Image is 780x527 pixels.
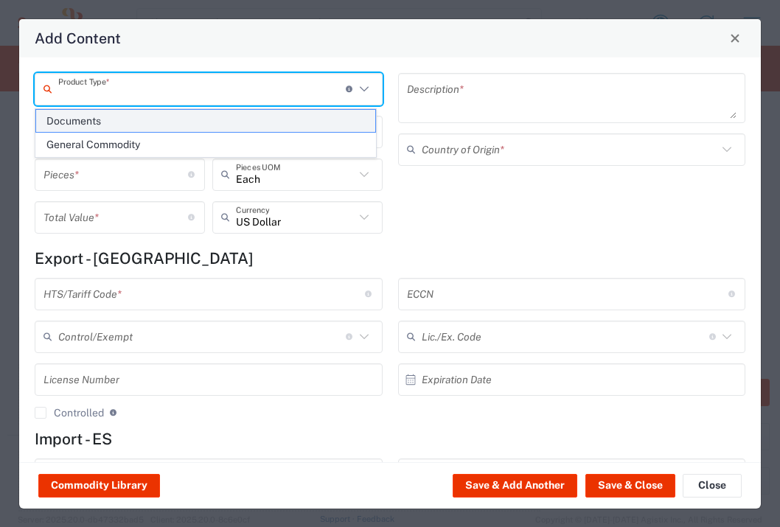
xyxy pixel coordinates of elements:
[36,133,375,156] span: General Commodity
[585,474,675,498] button: Save & Close
[35,407,104,419] label: Controlled
[38,474,160,498] button: Commodity Library
[35,27,121,49] h4: Add Content
[725,28,745,49] button: Close
[36,110,375,133] span: Documents
[453,474,577,498] button: Save & Add Another
[35,249,745,268] h4: Export - [GEOGRAPHIC_DATA]
[683,474,742,498] button: Close
[35,430,745,448] h4: Import - ES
